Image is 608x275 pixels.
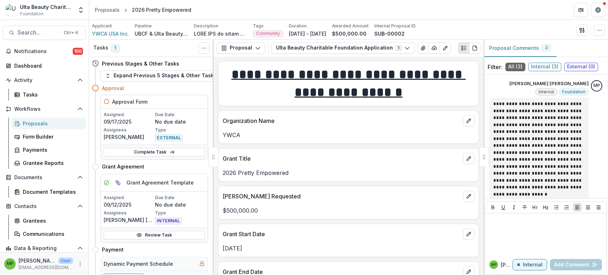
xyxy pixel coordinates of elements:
[541,203,550,212] button: Heading 2
[223,244,474,253] p: [DATE]
[271,42,415,54] button: Ulta Beauty Charitable Foundation Application1
[488,63,503,71] p: Filter:
[14,203,74,209] span: Contacts
[552,203,561,212] button: Bullet List
[194,30,247,37] p: LORE IPS do sitam co adipisci eli seddoeiusm temporincid utla Etdo Magnaa en adminim Veniam Quisn...
[14,175,74,181] span: Documents
[126,179,194,186] h5: Grant Agreement Template
[591,3,605,17] button: Get Help
[104,111,154,118] p: Assigned
[593,83,600,88] div: Marisch Perera
[7,261,14,266] div: Marisch Perera
[104,260,173,268] h5: Dynamic Payment Schedule
[509,80,589,87] p: [PERSON_NAME] [PERSON_NAME]
[73,48,83,55] span: 100
[584,203,592,212] button: Align Center
[14,245,74,251] span: Data & Reporting
[102,246,124,253] h4: Payment
[469,42,480,54] button: PDF view
[223,168,474,177] p: 2026 Pretty Empowered
[11,215,86,227] a: Grantees
[155,210,205,216] p: Type
[545,45,548,50] span: 3
[17,29,59,36] span: Search...
[11,131,86,142] a: Form Builder
[14,106,74,112] span: Workflows
[562,89,586,94] span: Foundation
[483,40,557,57] button: Proposal Comments
[93,45,108,51] h3: Tasks
[76,260,84,268] button: More
[550,259,602,270] button: Add Comment
[132,6,191,14] div: 2026 Pretty Empowered
[198,42,209,54] button: Toggle View Cancelled Tasks
[513,259,547,270] button: Internal
[223,230,460,238] p: Grant Start Date
[92,30,129,37] span: YWCA USA Inc.
[104,210,154,216] p: Assignees
[332,30,367,37] p: $500,000.00
[6,4,17,16] img: Ulta Beauty Charitable Foundation
[374,23,416,29] p: Internal Proposal ID
[440,42,451,54] button: Edit as form
[155,194,205,201] p: Due Date
[223,154,460,163] p: Grant Title
[104,201,154,208] p: 09/12/2025
[11,89,86,100] a: Tasks
[11,157,86,169] a: Grantee Reports
[102,84,124,92] h4: Approval
[14,77,74,83] span: Activity
[489,203,497,212] button: Bold
[501,261,513,269] p: [PERSON_NAME] P
[62,29,80,37] div: Ctrl + K
[491,263,497,266] div: Marisch Perera
[155,111,205,118] p: Due Date
[3,243,86,254] button: Open Data & Reporting
[104,133,154,141] p: [PERSON_NAME]
[3,201,86,212] button: Open Contacts
[3,74,86,86] button: Open Activity
[458,42,469,54] button: Plaintext view
[104,194,154,201] p: Assigned
[523,262,542,268] p: Internal
[155,201,205,208] p: No due date
[104,127,154,133] p: Assignees
[510,203,518,212] button: Italicize
[155,118,205,125] p: No due date
[23,188,80,196] div: Document Templates
[3,26,86,40] button: Search...
[104,231,205,239] a: Review Task
[289,23,307,29] p: Duration
[463,153,474,164] button: edit
[3,172,86,183] button: Open Documents
[194,23,218,29] p: Description
[104,148,205,156] a: Complete Task
[92,5,194,15] nav: breadcrumb
[76,3,86,17] button: Open entity switcher
[155,127,205,133] p: Type
[19,264,73,271] p: [EMAIL_ADDRESS][DOMAIN_NAME]
[528,63,561,71] span: Internal ( 3 )
[100,70,221,82] button: Expand Previous 5 Stages & Other Tasks
[223,131,474,139] p: YWCA
[11,228,86,240] a: Communications
[374,30,405,37] p: SUB-00002
[594,203,603,212] button: Align Right
[505,63,525,71] span: All ( 3 )
[92,5,123,15] a: Proposals
[104,216,154,224] p: [PERSON_NAME] [PERSON_NAME]
[562,203,571,212] button: Ordered List
[3,46,86,57] button: Notifications100
[23,133,80,140] div: Form Builder
[14,62,80,69] div: Dashboard
[58,258,73,264] p: User
[531,203,539,212] button: Heading 1
[217,42,265,54] button: Proposal
[463,191,474,202] button: edit
[135,23,152,29] p: Pipeline
[23,230,80,238] div: Communications
[23,120,80,127] div: Proposals
[223,206,474,215] p: $500,000.00
[155,134,183,141] span: EXTERNAL
[92,23,112,29] p: Applicant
